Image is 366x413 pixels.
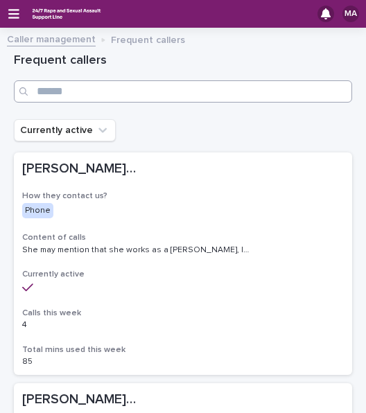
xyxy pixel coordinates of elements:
[14,53,352,69] h1: Frequent callers
[14,80,352,103] input: Search
[111,31,185,46] p: Frequent callers
[22,344,344,355] h3: Total mins used this week
[22,191,344,202] h3: How they contact us?
[342,6,359,22] div: MA
[22,317,30,330] p: 4
[22,354,35,367] p: 85
[7,30,96,46] a: Caller management
[22,232,344,243] h3: Content of calls
[22,203,53,218] div: Phone
[14,152,352,376] a: [PERSON_NAME]/[PERSON_NAME] (Anon/'I don't know'/'I can't remember')[PERSON_NAME]/[PERSON_NAME] (...
[22,308,344,319] h3: Calls this week
[31,5,103,23] img: rhQMoQhaT3yELyF149Cw
[14,119,116,141] button: Currently active
[22,158,141,177] p: Abbie/Emily (Anon/'I don't know'/'I can't remember')
[22,269,344,280] h3: Currently active
[22,389,141,407] p: Alison (Historic Plan)
[22,243,256,255] p: She may mention that she works as a Nanny, looking after two children. Abbie / Emily has let us k...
